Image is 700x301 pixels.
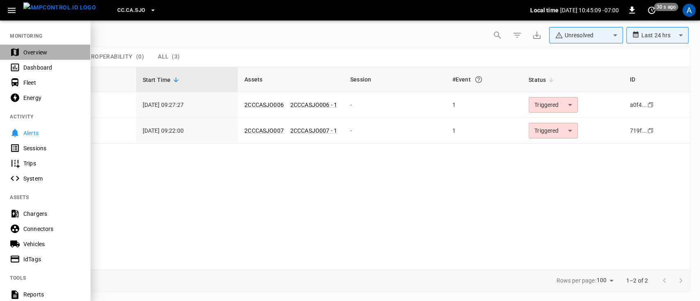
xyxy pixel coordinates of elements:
div: System [23,174,80,183]
img: ampcontrol.io logo [23,2,96,13]
div: profile-icon [682,4,695,17]
div: Overview [23,48,80,57]
div: Alerts [23,129,80,137]
button: set refresh interval [645,4,658,17]
div: Chargers [23,210,80,218]
span: 30 s ago [654,3,678,11]
div: Energy [23,94,80,102]
div: Fleet [23,79,80,87]
div: Trips [23,159,80,167]
p: Local time [530,6,559,14]
div: Connectors [23,225,80,233]
span: CC.CA.SJO [117,6,145,15]
div: Sessions [23,144,80,152]
div: IdTags [23,255,80,263]
div: Dashboard [23,63,80,72]
div: Reports [23,290,80,299]
div: Vehicles [23,240,80,248]
p: [DATE] 10:45:09 -07:00 [560,6,619,14]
